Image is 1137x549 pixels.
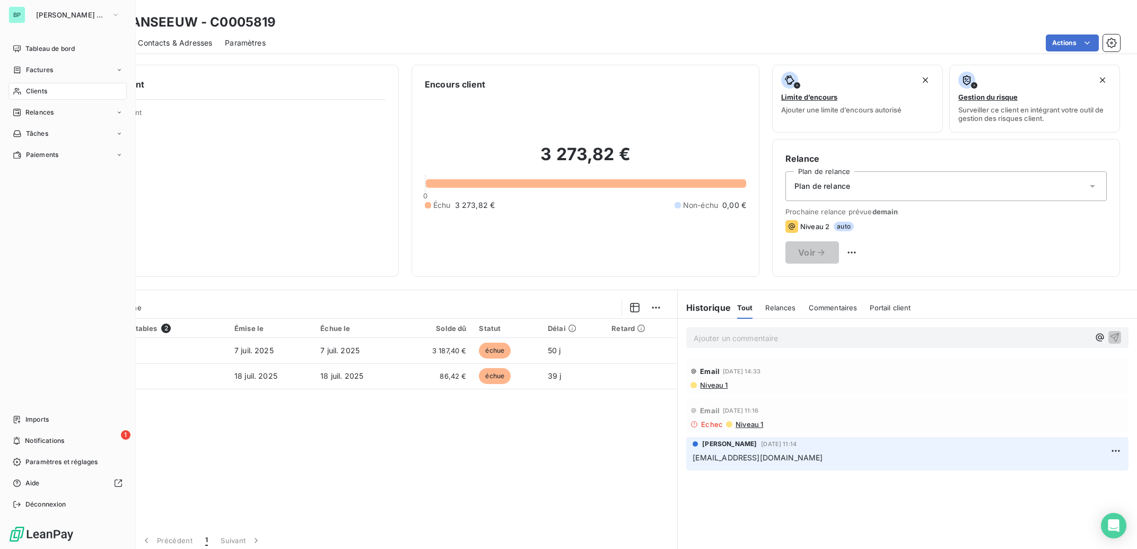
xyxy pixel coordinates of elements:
[205,535,208,546] span: 1
[64,78,386,91] h6: Informations client
[785,207,1107,216] span: Prochaine relance prévue
[785,241,839,264] button: Voir
[161,324,171,333] span: 2
[798,248,816,257] span: Voir
[36,11,107,19] span: [PERSON_NAME] Champagne
[93,13,276,32] h3: SARL ANSEEUW - C0005819
[702,439,757,449] span: [PERSON_NAME]
[225,38,266,48] span: Paramètres
[809,303,858,312] span: Commentaires
[25,478,40,488] span: Aide
[8,526,74,543] img: Logo LeanPay
[8,83,127,100] a: Clients
[722,200,746,211] span: 0,00 €
[683,200,718,211] span: Non-échu
[781,106,902,114] span: Ajouter une limite d’encours autorisé
[723,368,760,374] span: [DATE] 14:33
[320,324,393,333] div: Échue le
[25,500,66,509] span: Déconnexion
[949,65,1120,133] button: Gestion du risqueSurveiller ce client en intégrant votre outil de gestion des risques client.
[26,86,47,96] span: Clients
[872,207,898,216] span: demain
[479,324,535,333] div: Statut
[8,40,127,57] a: Tableau de bord
[425,78,485,91] h6: Encours client
[26,150,58,160] span: Paiements
[548,371,562,380] span: 39 j
[834,222,854,231] span: auto
[8,6,25,23] div: BP
[700,406,720,415] span: Email
[737,303,753,312] span: Tout
[800,222,829,231] span: Niveau 2
[785,152,1107,165] h6: Relance
[425,144,746,176] h2: 3 273,82 €
[26,65,53,75] span: Factures
[234,371,277,380] span: 18 juil. 2025
[723,407,758,414] span: [DATE] 11:16
[234,346,274,355] span: 7 juil. 2025
[455,200,495,211] span: 3 273,82 €
[138,38,212,48] span: Contacts & Adresses
[8,146,127,163] a: Paiements
[407,371,467,381] span: 86,42 €
[320,371,363,380] span: 18 juil. 2025
[870,303,911,312] span: Portail client
[765,303,795,312] span: Relances
[25,436,64,446] span: Notifications
[479,368,511,384] span: échue
[25,108,54,117] span: Relances
[700,367,720,376] span: Email
[25,44,75,54] span: Tableau de bord
[407,324,467,333] div: Solde dû
[794,181,850,191] span: Plan de relance
[8,125,127,142] a: Tâches
[1046,34,1099,51] button: Actions
[26,129,48,138] span: Tâches
[1101,513,1126,538] div: Open Intercom Messenger
[25,457,98,467] span: Paramètres et réglages
[8,104,127,121] a: Relances
[85,108,386,123] span: Propriétés Client
[701,420,723,429] span: Echec
[320,346,360,355] span: 7 juil. 2025
[958,93,1018,101] span: Gestion du risque
[699,381,728,389] span: Niveau 1
[433,200,451,211] span: Échu
[8,454,127,470] a: Paramètres et réglages
[121,430,130,440] span: 1
[772,65,943,133] button: Limite d’encoursAjouter une limite d’encours autorisé
[25,415,49,424] span: Imports
[548,346,561,355] span: 50 j
[761,441,797,447] span: [DATE] 11:14
[479,343,511,359] span: échue
[8,411,127,428] a: Imports
[958,106,1111,123] span: Surveiller ce client en intégrant votre outil de gestion des risques client.
[423,191,427,200] span: 0
[734,420,763,429] span: Niveau 1
[781,93,837,101] span: Limite d’encours
[678,301,731,314] h6: Historique
[611,324,671,333] div: Retard
[8,475,127,492] a: Aide
[407,345,467,356] span: 3 187,40 €
[91,324,222,333] div: Pièces comptables
[8,62,127,79] a: Factures
[693,453,823,462] span: [EMAIL_ADDRESS][DOMAIN_NAME]
[234,324,308,333] div: Émise le
[548,324,599,333] div: Délai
